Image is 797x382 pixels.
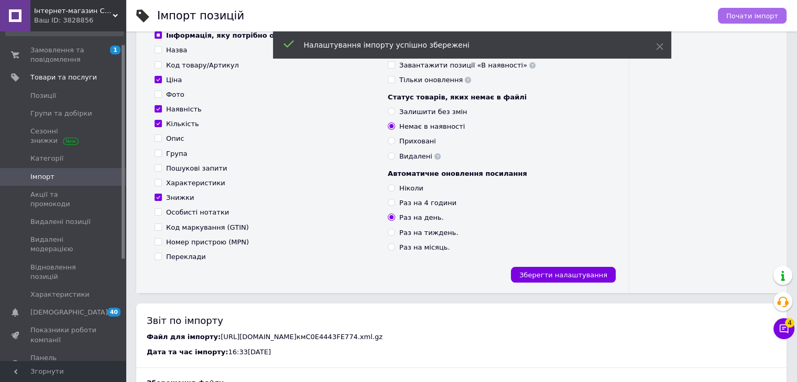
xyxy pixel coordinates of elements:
[399,198,456,208] div: Раз на 4 години
[785,318,794,328] span: 4
[166,75,182,85] div: Ціна
[166,90,184,99] div: Фото
[34,6,113,16] span: Інтернет-магазин Clothes-Mall
[166,164,227,173] div: Пошукові запити
[30,308,108,317] span: [DEMOGRAPHIC_DATA]
[30,217,91,227] span: Видалені позиції
[511,267,616,283] button: Зберегти налаштування
[30,154,63,163] span: Категорії
[30,325,97,344] span: Показники роботи компанії
[166,61,239,70] div: Код товару/Артикул
[399,122,465,131] div: Немає в наявності
[228,348,270,356] span: 16:33[DATE]
[399,75,471,85] div: Тільки оновлення
[166,31,301,40] div: Інформація, яку потрібно оновити
[519,271,607,279] span: Зберегти налаштування
[304,40,630,50] div: Налаштування імпорту успішно збережені
[726,12,778,20] span: Почати імпорт
[30,91,56,100] span: Позиції
[147,314,776,327] div: Звіт по імпорту
[166,252,206,262] div: Переклади
[110,46,121,54] span: 1
[166,223,249,232] div: Код маркування (GTIN)
[34,16,126,25] div: Ваш ID: 3828856
[221,333,383,341] span: [URL][DOMAIN_NAME]кмC0E4443FE774.xml.gz
[166,178,225,188] div: Характеристики
[30,235,97,254] span: Видалені модерацією
[773,318,794,339] button: Чат з покупцем4
[30,190,97,209] span: Акції та промокоди
[718,8,787,24] button: Почати імпорт
[30,73,97,82] span: Товари та послуги
[399,152,441,161] div: Видалені
[166,119,199,129] div: Кількість
[147,333,221,341] span: Файл для імпорту:
[399,184,423,193] div: Ніколи
[157,9,244,22] h1: Імпорт позицій
[147,348,228,356] span: Дата та час імпорту:
[399,61,536,70] div: Завантажити позиції «В наявності»
[30,263,97,282] span: Відновлення позицій
[166,105,202,114] div: Наявність
[399,243,450,252] div: Раз на місяць.
[399,107,467,117] div: Залишити без змін
[30,109,92,118] span: Групи та добірки
[166,238,249,247] div: Номер пристрою (MPN)
[388,169,610,178] div: Автоматичне оновлення посилання
[166,134,184,143] div: Опис
[166,149,187,159] div: Група
[30,172,54,182] span: Імпорт
[166,46,187,55] div: Назва
[399,213,444,222] div: Раз на день.
[166,193,194,203] div: Знижки
[388,93,610,102] div: Статус товарів, яких немає в файлі
[399,137,436,146] div: Приховані
[30,127,97,145] span: Сезонні знижки
[30,290,90,299] span: Характеристики
[30,46,97,64] span: Замовлення та повідомлення
[166,208,229,217] div: Особисті нотатки
[107,308,121,317] span: 40
[30,353,97,372] span: Панель управління
[399,228,458,238] div: Раз на тиждень.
